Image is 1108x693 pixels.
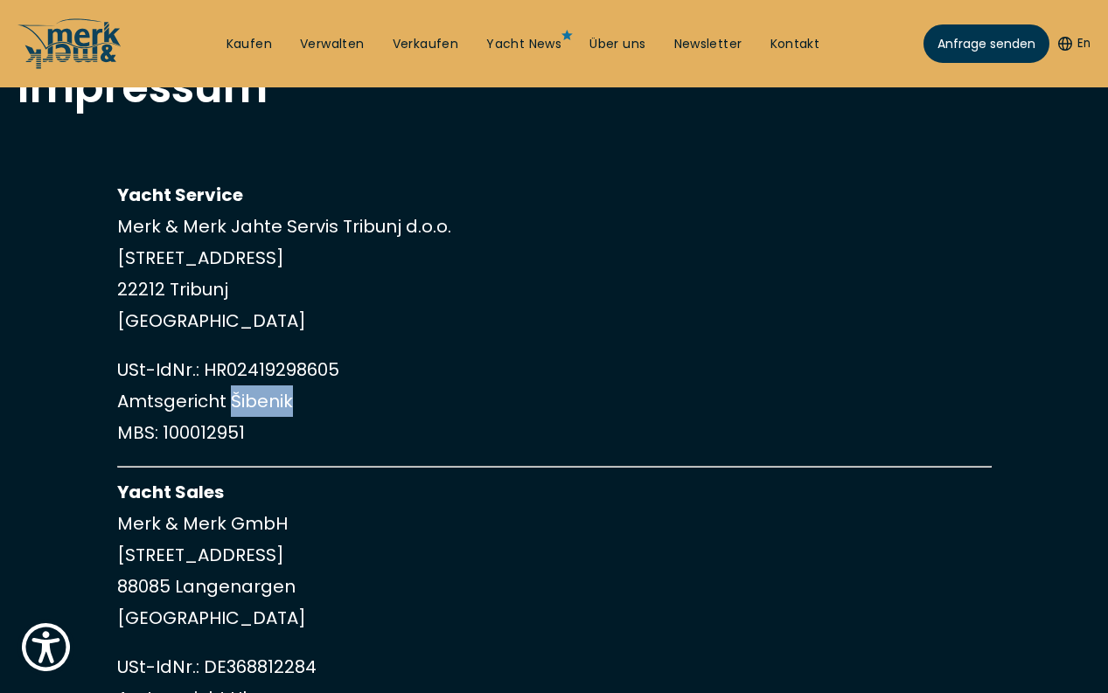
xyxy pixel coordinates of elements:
[17,66,1091,109] h1: Impressum
[1058,35,1091,52] button: En
[937,35,1035,53] span: Anfrage senden
[589,36,645,53] a: Über uns
[674,36,742,53] a: Newsletter
[226,36,272,53] a: Kaufen
[117,354,992,448] p: USt-IdNr.: HR02419298605 Amtsgericht Šibenik MBS: 100012951
[486,36,561,53] a: Yacht News
[770,36,820,53] a: Kontakt
[17,619,74,676] button: Show Accessibility Preferences
[117,476,992,634] p: Merk & Merk GmbH [STREET_ADDRESS] 88085 Langenargen [GEOGRAPHIC_DATA]
[117,183,243,207] strong: Yacht Service
[300,36,365,53] a: Verwalten
[117,179,992,336] p: Merk & Merk Jahte Servis Tribunj d.o.o. [STREET_ADDRESS] 22212 Tribunj [GEOGRAPHIC_DATA]
[923,24,1049,63] a: Anfrage senden
[117,480,224,504] strong: Yacht Sales
[393,36,459,53] a: Verkaufen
